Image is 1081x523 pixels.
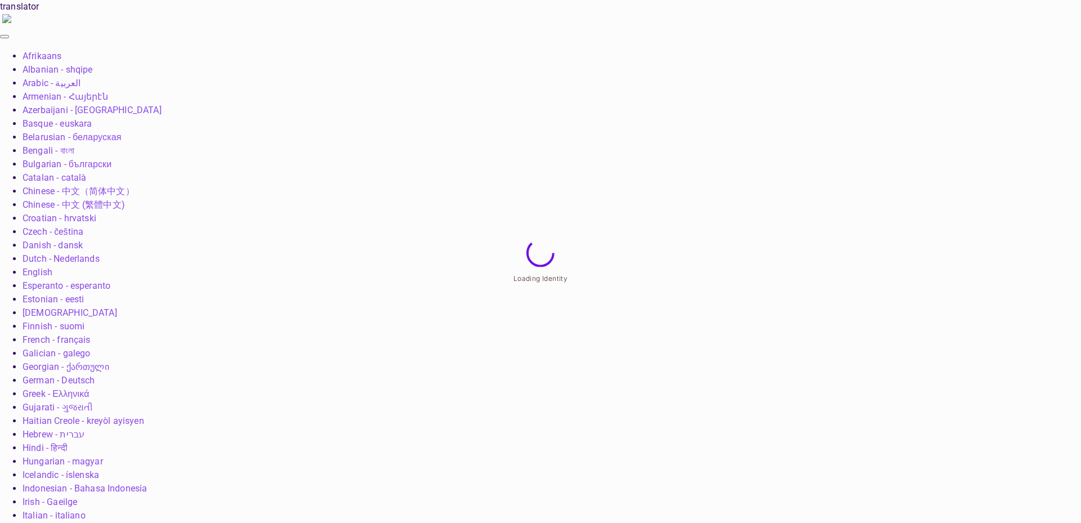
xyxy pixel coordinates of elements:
a: Chinese - 中文（简体中文） [23,186,135,196]
a: Esperanto - esperanto [23,280,110,291]
span: Loading Identity [513,274,568,282]
a: Gujarati - ગુજરાતી [23,402,93,413]
a: Azerbaijani - [GEOGRAPHIC_DATA] [23,105,162,115]
a: Estonian - eesti [23,294,84,305]
a: Bulgarian - български [23,159,111,169]
a: Catalan - català [23,172,86,183]
a: Basque - euskara [23,118,92,129]
a: Danish - dansk [23,240,83,251]
a: Czech - čeština [23,226,83,237]
a: Croatian - hrvatski [23,213,96,223]
a: Arabic - ‎‫العربية‬‎ [23,78,81,88]
a: Hungarian - magyar [23,456,103,467]
a: Irish - Gaeilge [23,497,77,507]
a: Hindi - हिन्दी [23,442,68,453]
a: Haitian Creole - kreyòl ayisyen [23,415,144,426]
a: Icelandic - íslenska [23,470,99,480]
a: German - Deutsch [23,375,95,386]
a: Afrikaans [23,51,61,61]
a: Dutch - Nederlands [23,253,100,264]
a: French - français [23,334,91,345]
a: Italian - italiano [23,510,86,521]
a: Indonesian - Bahasa Indonesia [23,483,147,494]
a: [DEMOGRAPHIC_DATA] [23,307,117,318]
a: Chinese - 中文 (繁體中文) [23,199,125,210]
a: Georgian - ქართული [23,361,109,372]
a: English [23,267,52,278]
a: Belarusian - беларуская [23,132,122,142]
a: Galician - galego [23,348,91,359]
a: Armenian - Հայերէն [23,91,108,102]
a: Hebrew - ‎‫עברית‬‎ [23,429,84,440]
a: Finnish - suomi [23,321,84,332]
img: right-arrow.png [2,14,11,23]
a: Greek - Ελληνικά [23,388,90,399]
a: Bengali - বাংলা [23,145,74,156]
a: Albanian - shqipe [23,64,93,75]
